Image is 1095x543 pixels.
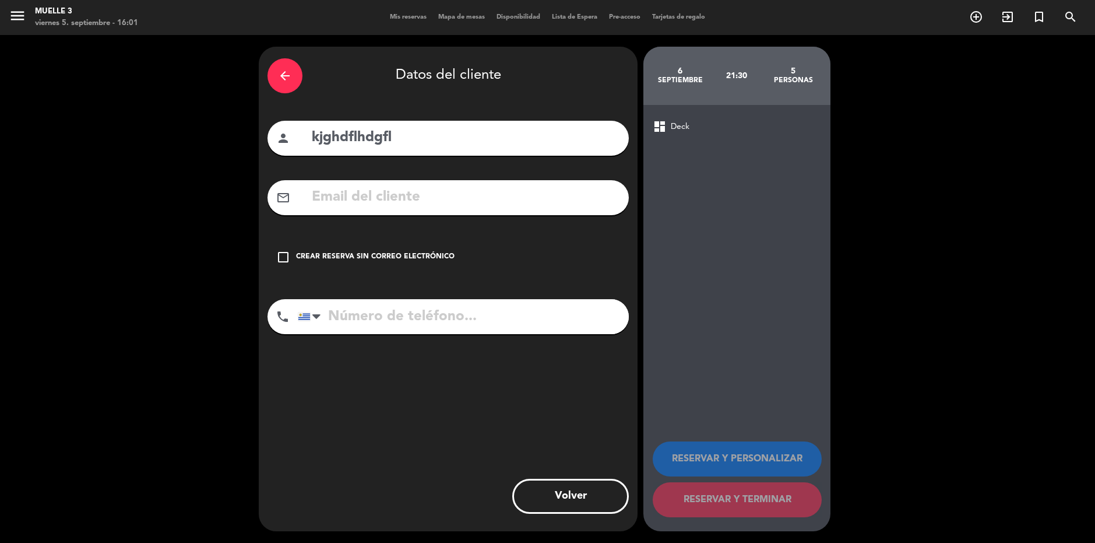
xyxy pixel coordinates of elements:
[671,120,689,134] span: Deck
[653,442,822,477] button: RESERVAR Y PERSONALIZAR
[296,251,455,263] div: Crear reserva sin correo electrónico
[546,14,603,20] span: Lista de Espera
[969,10,983,24] i: add_circle_outline
[276,131,290,145] i: person
[652,76,709,85] div: septiembre
[1001,10,1015,24] i: exit_to_app
[278,69,292,83] i: arrow_back
[646,14,711,20] span: Tarjetas de regalo
[709,55,765,96] div: 21:30
[1032,10,1046,24] i: turned_in_not
[311,126,620,150] input: Nombre del cliente
[35,6,138,17] div: Muelle 3
[491,14,546,20] span: Disponibilidad
[652,66,709,76] div: 6
[653,120,667,134] span: dashboard
[765,66,822,76] div: 5
[276,310,290,324] i: phone
[276,191,290,205] i: mail_outline
[384,14,432,20] span: Mis reservas
[267,55,629,96] div: Datos del cliente
[298,299,629,334] input: Número de teléfono...
[765,76,822,85] div: personas
[311,185,620,209] input: Email del cliente
[9,7,26,24] i: menu
[432,14,491,20] span: Mapa de mesas
[1064,10,1078,24] i: search
[35,17,138,29] div: viernes 5. septiembre - 16:01
[276,250,290,264] i: check_box_outline_blank
[603,14,646,20] span: Pre-acceso
[298,300,325,334] div: Uruguay: +598
[653,482,822,517] button: RESERVAR Y TERMINAR
[512,479,629,514] button: Volver
[9,7,26,29] button: menu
